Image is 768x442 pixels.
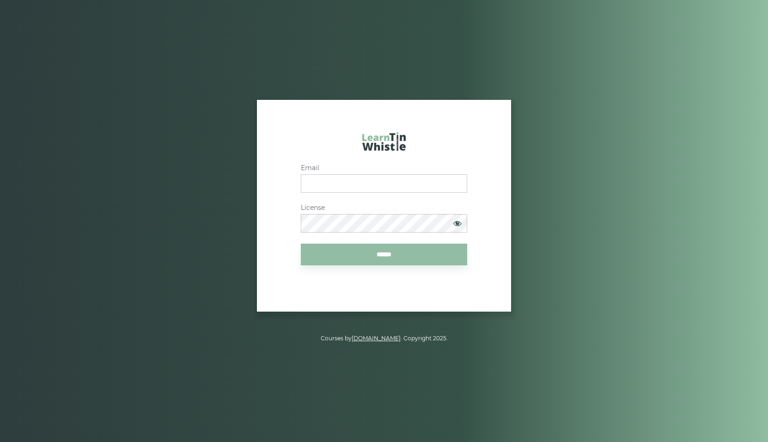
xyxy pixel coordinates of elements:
[362,132,406,151] img: LearnTinWhistle.com
[352,335,401,342] a: [DOMAIN_NAME]
[123,334,645,343] p: Courses by · Copyright 2025.
[301,204,467,212] label: License
[301,164,467,172] label: Email
[362,132,406,155] a: LearnTinWhistle.com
